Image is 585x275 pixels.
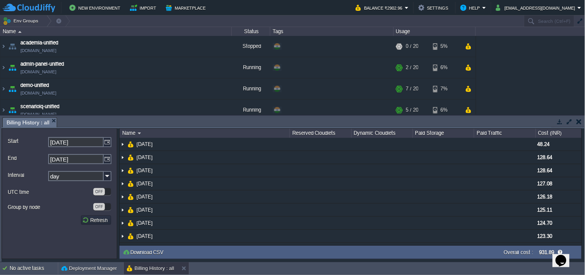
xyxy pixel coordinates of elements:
button: Download CSV [123,249,166,256]
label: Interval [8,171,47,179]
a: [DATE] [136,141,154,148]
span: 128.64 [538,168,553,173]
a: [DATE] [136,233,154,239]
div: OFF [93,203,105,210]
button: Marketplace [166,3,208,12]
img: AMDAwAAAACH5BAEAAAAALAAAAAABAAEAAAICRAEAOw== [120,204,126,216]
span: 126.18 [538,194,553,200]
div: No active tasks [10,262,58,275]
span: admin-panel-unified [20,60,64,68]
img: AMDAwAAAACH5BAEAAAAALAAAAAABAAEAAAICRAEAOw== [120,138,126,151]
label: Overall cost : [504,250,534,255]
span: Billing History : all [7,118,49,127]
span: 127.08 [538,181,553,187]
img: AMDAwAAAACH5BAEAAAAALAAAAAABAAEAAAICRAEAOw== [7,57,18,78]
img: AMDAwAAAACH5BAEAAAAALAAAAAABAAEAAAICRAEAOw== [120,230,126,243]
img: AMDAwAAAACH5BAEAAAAALAAAAAABAAEAAAICRAEAOw== [128,190,134,203]
a: scenarioiq-unified [20,103,59,110]
span: [DATE] [136,154,154,161]
img: AMDAwAAAACH5BAEAAAAALAAAAAABAAEAAAICRAEAOw== [7,36,18,57]
span: 123.30 [538,233,553,239]
img: AMDAwAAAACH5BAEAAAAALAAAAAABAAEAAAICRAEAOw== [120,151,126,164]
img: AMDAwAAAACH5BAEAAAAALAAAAAABAAEAAAICRAEAOw== [7,78,18,99]
button: Env Groups [3,15,41,26]
div: 5 / 20 [406,100,418,121]
span: 48.24 [538,141,550,147]
img: AMDAwAAAACH5BAEAAAAALAAAAAABAAEAAAICRAEAOw== [128,230,134,243]
img: AMDAwAAAACH5BAEAAAAALAAAAAABAAEAAAICRAEAOw== [138,132,141,134]
a: [DATE] [136,194,154,200]
img: AMDAwAAAACH5BAEAAAAALAAAAAABAAEAAAICRAEAOw== [7,100,18,121]
button: Refresh [82,217,110,224]
img: AMDAwAAAACH5BAEAAAAALAAAAAABAAEAAAICRAEAOw== [128,164,134,177]
div: Paid Storage [413,129,474,138]
label: Start [8,137,47,145]
div: 6% [433,100,458,121]
img: AMDAwAAAACH5BAEAAAAALAAAAAABAAEAAAICRAEAOw== [0,57,7,78]
a: [DATE] [136,167,154,174]
button: New Environment [69,3,123,12]
div: Usage [394,27,475,36]
div: Running [232,57,270,78]
button: [EMAIL_ADDRESS][DOMAIN_NAME] [496,3,578,12]
label: 931.89 [539,250,555,255]
a: academia-unified [20,39,58,47]
img: AMDAwAAAACH5BAEAAAAALAAAAAABAAEAAAICRAEAOw== [120,217,126,229]
img: AMDAwAAAACH5BAEAAAAALAAAAAABAAEAAAICRAEAOw== [0,100,7,121]
img: AMDAwAAAACH5BAEAAAAALAAAAAABAAEAAAICRAEAOw== [128,138,134,151]
div: 2 / 20 [406,57,418,78]
a: demo-unified [20,81,49,89]
a: [DOMAIN_NAME] [20,110,56,118]
div: 7 / 20 [406,78,418,99]
div: Dynamic Cloudlets [352,129,413,138]
img: AMDAwAAAACH5BAEAAAAALAAAAAABAAEAAAICRAEAOw== [120,164,126,177]
div: Tags [271,27,393,36]
div: 0 / 20 [406,36,418,57]
a: [DOMAIN_NAME] [20,47,56,54]
img: AMDAwAAAACH5BAEAAAAALAAAAAABAAEAAAICRAEAOw== [128,204,134,216]
button: Import [130,3,159,12]
div: OFF [93,188,105,195]
div: Name [120,129,290,138]
img: AMDAwAAAACH5BAEAAAAALAAAAAABAAEAAAICRAEAOw== [128,151,134,164]
div: Cost (INR) [536,129,582,138]
button: Settings [418,3,451,12]
img: AMDAwAAAACH5BAEAAAAALAAAAAABAAEAAAICRAEAOw== [18,31,22,33]
span: 124.70 [538,220,553,226]
div: Name [1,27,231,36]
a: [DOMAIN_NAME] [20,68,56,76]
img: AMDAwAAAACH5BAEAAAAALAAAAAABAAEAAAICRAEAOw== [128,217,134,229]
div: Running [232,78,270,99]
img: AMDAwAAAACH5BAEAAAAALAAAAAABAAEAAAICRAEAOw== [128,177,134,190]
button: Balance ₹2902.96 [356,3,405,12]
iframe: chat widget [553,244,577,267]
div: Stopped [232,36,270,57]
label: End [8,154,47,162]
div: 5% [433,36,458,57]
img: AMDAwAAAACH5BAEAAAAALAAAAAABAAEAAAICRAEAOw== [120,177,126,190]
img: AMDAwAAAACH5BAEAAAAALAAAAAABAAEAAAICRAEAOw== [120,190,126,203]
span: 125.11 [538,207,553,213]
div: 7% [433,78,458,99]
div: Status [232,27,270,36]
div: Reserved Cloudlets [290,129,351,138]
img: AMDAwAAAACH5BAEAAAAALAAAAAABAAEAAAICRAEAOw== [0,78,7,99]
div: Paid Traffic [475,129,535,138]
img: CloudJiffy [3,3,55,13]
a: [DATE] [136,180,154,187]
button: Billing History : all [127,265,174,272]
img: AMDAwAAAACH5BAEAAAAALAAAAAABAAEAAAICRAEAOw== [0,36,7,57]
a: [DATE] [136,220,154,226]
a: [DATE] [136,207,154,213]
label: UTC time [8,188,93,196]
button: Help [460,3,482,12]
